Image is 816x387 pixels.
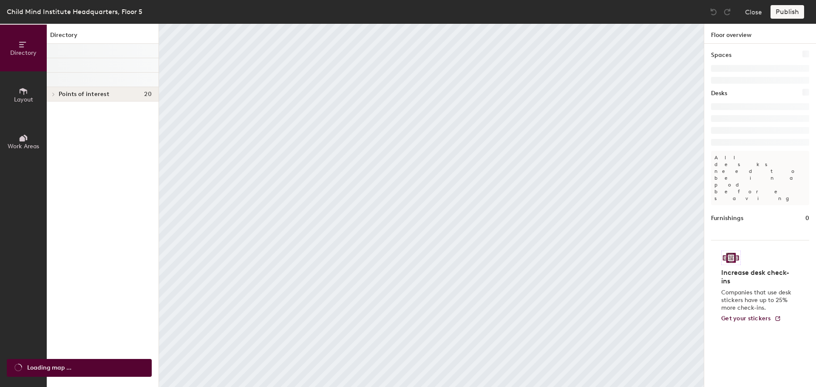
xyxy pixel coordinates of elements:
p: Companies that use desk stickers have up to 25% more check-ins. [721,289,794,312]
p: All desks need to be in a pod before saving [711,151,809,205]
span: Points of interest [59,91,109,98]
h1: Spaces [711,51,731,60]
h1: Directory [47,31,159,44]
a: Get your stickers [721,315,781,322]
h1: Desks [711,89,727,98]
button: Close [745,5,762,19]
h1: 0 [805,214,809,223]
span: Work Areas [8,143,39,150]
span: Loading map ... [27,363,71,373]
span: Layout [14,96,33,103]
div: Child Mind Institute Headquarters, Floor 5 [7,6,142,17]
h1: Floor overview [704,24,816,44]
span: Directory [10,49,37,56]
span: 20 [144,91,152,98]
img: Undo [709,8,718,16]
h1: Furnishings [711,214,743,223]
canvas: Map [159,24,704,387]
img: Redo [723,8,731,16]
h4: Increase desk check-ins [721,268,794,285]
img: Sticker logo [721,251,741,265]
span: Get your stickers [721,315,771,322]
